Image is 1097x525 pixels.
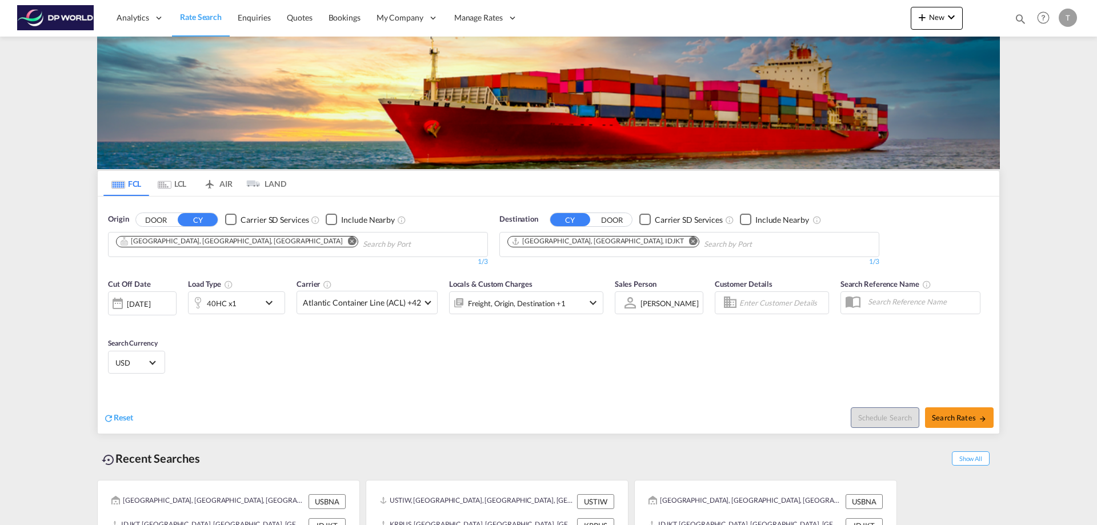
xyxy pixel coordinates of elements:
[380,494,574,509] div: USTIW, Tacoma, WA, United States, North America, Americas
[1059,9,1077,27] div: T
[326,214,395,226] md-checkbox: Checkbox No Ink
[329,13,361,22] span: Bookings
[178,213,218,226] button: CY
[449,291,603,314] div: Freight Origin Destination Factory Stuffingicon-chevron-down
[499,257,879,267] div: 1/3
[238,13,271,22] span: Enquiries
[499,214,538,225] span: Destination
[297,279,332,288] span: Carrier
[952,451,990,466] span: Show All
[207,295,237,311] div: 40HC x1
[922,280,931,289] md-icon: Your search will be saved by the below given name
[550,213,590,226] button: CY
[846,494,883,509] div: USBNA
[180,12,222,22] span: Rate Search
[1014,13,1027,30] div: icon-magnify
[98,197,999,434] div: OriginDOOR CY Checkbox No InkUnchecked: Search for CY (Container Yard) services for all selected ...
[303,297,421,308] span: Atlantic Container Line (ACL) +42
[639,295,700,311] md-select: Sales Person: Tobin Orillion
[195,171,241,196] md-tab-item: AIR
[704,235,812,254] input: Chips input.
[1034,8,1053,27] span: Help
[363,235,471,254] input: Chips input.
[341,237,358,248] button: Remove
[108,279,151,288] span: Cut Off Date
[108,291,177,315] div: [DATE]
[149,171,195,196] md-tab-item: LCL
[311,215,320,225] md-icon: Unchecked: Search for CY (Container Yard) services for all selected carriers.Checked : Search for...
[103,413,114,423] md-icon: icon-refresh
[127,299,150,309] div: [DATE]
[136,213,176,226] button: DOOR
[97,446,205,471] div: Recent Searches
[103,171,286,196] md-pagination-wrapper: Use the left and right arrow keys to navigate between tabs
[454,12,503,23] span: Manage Rates
[103,412,133,424] div: icon-refreshReset
[1014,13,1027,25] md-icon: icon-magnify
[108,339,158,347] span: Search Currency
[739,294,825,311] input: Enter Customer Details
[102,453,115,467] md-icon: icon-backup-restore
[715,279,772,288] span: Customer Details
[932,413,987,422] span: Search Rates
[812,215,822,225] md-icon: Unchecked: Ignores neighbouring ports when fetching rates.Checked : Includes neighbouring ports w...
[115,358,147,368] span: USD
[586,296,600,310] md-icon: icon-chevron-down
[615,279,656,288] span: Sales Person
[740,214,809,226] md-checkbox: Checkbox No Ink
[648,494,843,509] div: USBNA, Nashville, TN, United States, North America, Americas
[117,12,149,23] span: Analytics
[449,279,533,288] span: Locals & Custom Charges
[108,314,117,330] md-datepicker: Select
[287,13,312,22] span: Quotes
[241,171,286,196] md-tab-item: LAND
[840,279,931,288] span: Search Reference Name
[592,213,632,226] button: DOOR
[97,37,1000,169] img: LCL+%26+FCL+BACKGROUND.png
[639,214,723,226] md-checkbox: Checkbox No Ink
[108,214,129,225] span: Origin
[655,214,723,226] div: Carrier SD Services
[1034,8,1059,29] div: Help
[120,237,343,246] div: Nashville, TN, USBNA
[851,407,919,428] button: Note: By default Schedule search will only considerorigin ports, destination ports and cut off da...
[224,280,233,289] md-icon: icon-information-outline
[511,237,686,246] div: Press delete to remove this chip.
[188,279,233,288] span: Load Type
[915,10,929,24] md-icon: icon-plus 400-fg
[309,494,346,509] div: USBNA
[755,214,809,226] div: Include Nearby
[944,10,958,24] md-icon: icon-chevron-down
[262,296,282,310] md-icon: icon-chevron-down
[979,415,987,423] md-icon: icon-arrow-right
[188,291,285,314] div: 40HC x1icon-chevron-down
[114,354,159,371] md-select: Select Currency: $ USDUnited States Dollar
[108,257,488,267] div: 1/3
[114,233,476,254] md-chips-wrap: Chips container. Use arrow keys to select chips.
[511,237,684,246] div: Jakarta, Java, IDJKT
[682,237,699,248] button: Remove
[323,280,332,289] md-icon: The selected Trucker/Carrierwill be displayed in the rate results If the rates are from another f...
[103,171,149,196] md-tab-item: FCL
[114,412,133,422] span: Reset
[925,407,994,428] button: Search Ratesicon-arrow-right
[725,215,734,225] md-icon: Unchecked: Search for CY (Container Yard) services for all selected carriers.Checked : Search for...
[341,214,395,226] div: Include Nearby
[468,295,566,311] div: Freight Origin Destination Factory Stuffing
[911,7,963,30] button: icon-plus 400-fgNewicon-chevron-down
[862,293,980,310] input: Search Reference Name
[640,299,699,308] div: [PERSON_NAME]
[120,237,345,246] div: Press delete to remove this chip.
[241,214,309,226] div: Carrier SD Services
[397,215,406,225] md-icon: Unchecked: Ignores neighbouring ports when fetching rates.Checked : Includes neighbouring ports w...
[915,13,958,22] span: New
[577,494,614,509] div: USTIW
[225,214,309,226] md-checkbox: Checkbox No Ink
[377,12,423,23] span: My Company
[111,494,306,509] div: USBNA, Nashville, TN, United States, North America, Americas
[506,233,817,254] md-chips-wrap: Chips container. Use arrow keys to select chips.
[203,177,217,186] md-icon: icon-airplane
[17,5,94,31] img: c08ca190194411f088ed0f3ba295208c.png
